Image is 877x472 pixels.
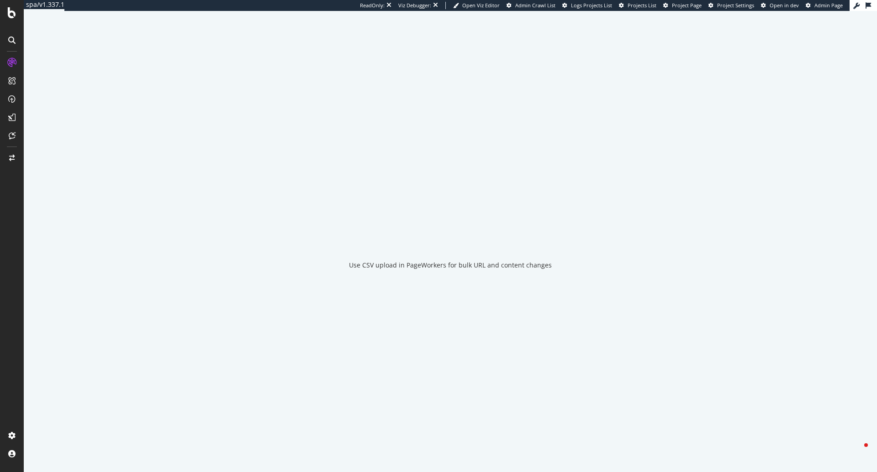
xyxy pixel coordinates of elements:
[663,2,702,9] a: Project Page
[814,2,843,9] span: Admin Page
[562,2,612,9] a: Logs Projects List
[619,2,656,9] a: Projects List
[507,2,555,9] a: Admin Crawl List
[672,2,702,9] span: Project Page
[717,2,754,9] span: Project Settings
[761,2,799,9] a: Open in dev
[571,2,612,9] span: Logs Projects List
[349,261,552,270] div: Use CSV upload in PageWorkers for bulk URL and content changes
[360,2,385,9] div: ReadOnly:
[462,2,500,9] span: Open Viz Editor
[453,2,500,9] a: Open Viz Editor
[628,2,656,9] span: Projects List
[417,213,483,246] div: animation
[515,2,555,9] span: Admin Crawl List
[846,441,868,463] iframe: Intercom live chat
[398,2,431,9] div: Viz Debugger:
[806,2,843,9] a: Admin Page
[770,2,799,9] span: Open in dev
[708,2,754,9] a: Project Settings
